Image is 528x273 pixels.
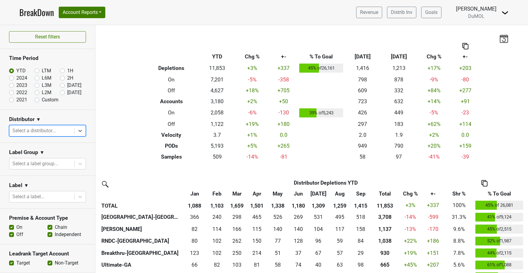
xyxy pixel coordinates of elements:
[228,213,246,221] div: 298
[247,235,267,247] td: 150.167
[182,259,207,271] td: 66.34
[267,211,289,223] td: 525.665
[9,31,86,43] button: Reset filters
[381,130,417,140] td: 1.9
[100,247,182,259] th: Breakthru-[GEOGRAPHIC_DATA]
[67,74,73,82] label: 2H
[501,9,509,16] img: Dropdown Menu
[247,259,267,271] td: 80.99
[269,140,298,151] td: +265
[199,62,235,74] td: 11,853
[372,225,398,233] div: 1,137
[330,225,349,233] div: 117
[290,237,307,245] div: 128
[329,223,351,235] td: 117
[182,199,207,211] th: 1,088
[268,213,287,221] div: 526
[268,237,287,245] div: 77
[55,231,81,238] label: Independent
[345,119,381,130] td: 297
[9,182,22,189] h3: Label
[207,211,227,223] td: 240.1
[267,259,289,271] td: 57.66
[144,85,199,96] th: Off
[451,119,480,130] td: +114
[207,259,227,271] td: 81.5
[207,188,227,199] th: Feb: activate to sort column ascending
[227,188,247,199] th: Mar: activate to sort column ascending
[209,249,225,257] div: 102
[227,211,247,223] td: 297.8
[247,247,267,259] td: 214.336
[345,51,381,62] th: [DATE]
[289,188,308,199] th: Jun: activate to sort column ascending
[247,211,267,223] td: 465.334
[235,85,269,96] td: +18 %
[144,130,199,140] th: Velocity
[100,211,182,223] th: [GEOGRAPHIC_DATA]-[GEOGRAPHIC_DATA]
[182,235,207,247] td: 80.4
[144,140,199,151] th: PODs
[183,249,205,257] div: 123
[100,235,182,247] th: RNDC-[GEOGRAPHIC_DATA]
[182,211,207,223] td: 365.7
[268,261,287,269] div: 58
[351,223,371,235] td: 158.333
[444,188,474,199] th: Shr %: activate to sort column ascending
[249,237,265,245] div: 150
[345,107,381,119] td: 426
[399,235,422,247] td: +22 %
[144,74,199,85] th: On
[199,85,235,96] td: 4,627
[417,74,451,85] td: -9 %
[182,188,207,199] th: Jan: activate to sort column ascending
[249,249,265,257] div: 214
[345,130,381,140] td: 2.0
[100,223,182,235] th: [PERSON_NAME]
[199,96,235,107] td: 3,180
[9,251,86,257] h3: Leadrank Target Account
[310,213,327,221] div: 531
[247,223,267,235] td: 114.666
[330,261,349,269] div: 63
[269,130,298,140] td: 0.0
[9,55,86,61] h3: Time Period
[352,261,369,269] div: 98
[207,199,227,211] th: 1,103
[462,43,468,49] img: Copy to clipboard
[399,211,422,223] td: -14 %
[308,235,329,247] td: 95.833
[228,237,246,245] div: 262
[381,96,417,107] td: 632
[42,74,51,82] label: L6M
[330,213,349,221] div: 495
[371,188,399,199] th: Total: activate to sort column ascending
[351,211,371,223] td: 518
[351,247,371,259] td: 28.67
[269,119,298,130] td: +180
[381,107,417,119] td: 449
[474,188,525,199] th: % To Goal: activate to sort column ascending
[199,51,235,62] th: YTD
[329,259,351,271] td: 63.49
[55,224,67,231] label: Chain
[227,259,247,271] td: 103.03
[183,261,205,269] div: 66
[144,62,199,74] th: Depletions
[235,96,269,107] td: +2 %
[249,225,265,233] div: 115
[100,188,182,199] th: &nbsp;: activate to sort column ascending
[267,247,289,259] td: 51.335
[417,140,451,151] td: +20 %
[329,188,351,199] th: Aug: activate to sort column ascending
[298,51,345,62] th: % To Goal
[352,225,369,233] div: 158
[417,51,451,62] th: Chg %
[417,107,451,119] td: -5 %
[405,202,415,208] span: +3%
[19,6,54,19] a: BreakDown
[352,213,369,221] div: 518
[345,74,381,85] td: 798
[499,34,508,43] img: last_updated_date
[235,74,269,85] td: -5 %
